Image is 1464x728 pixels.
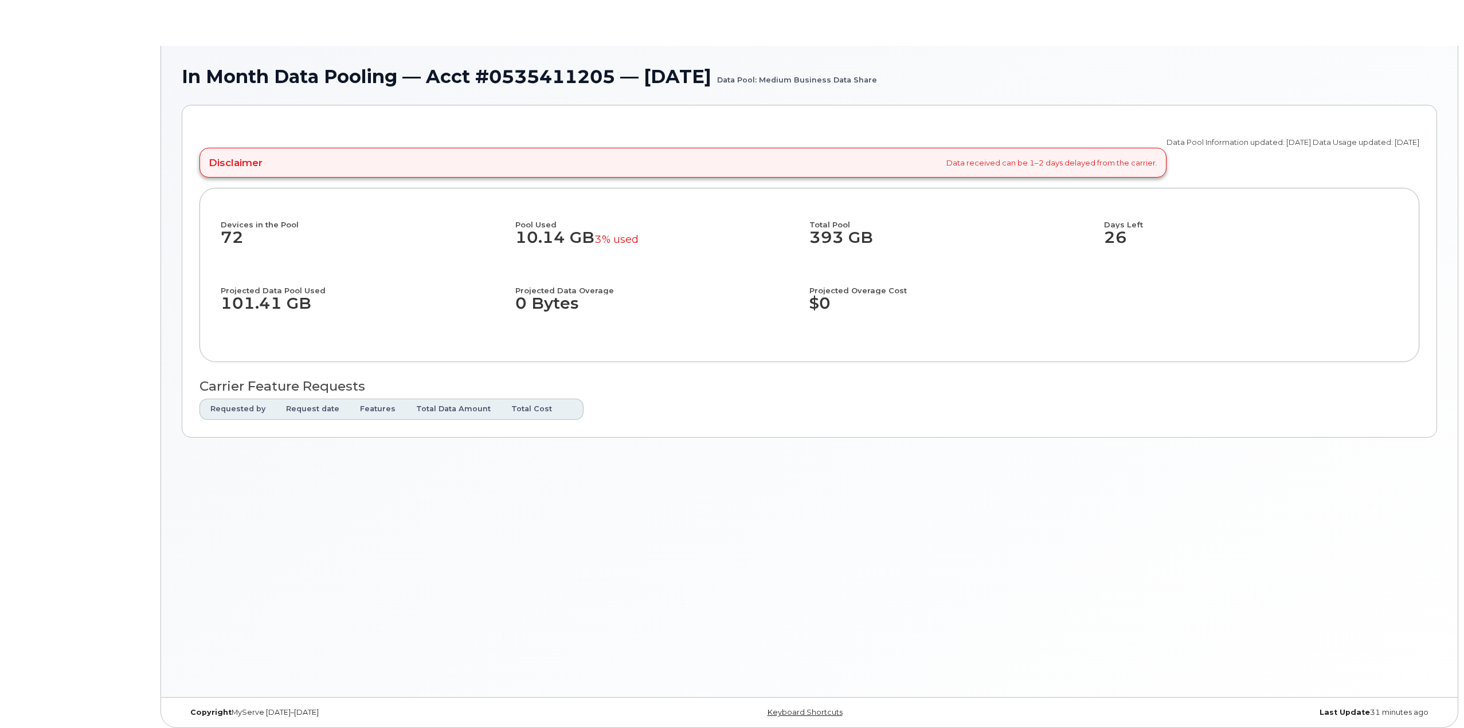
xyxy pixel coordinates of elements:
[221,275,505,294] h4: Projected Data Pool Used
[809,229,1094,258] dd: 393 GB
[199,399,276,419] th: Requested by
[501,399,562,419] th: Total Cost
[221,229,515,258] dd: 72
[515,294,800,324] dd: 0 Bytes
[515,229,800,258] dd: 10.14 GB
[221,209,515,229] h4: Devices in the Pool
[515,209,800,229] h4: Pool Used
[809,209,1094,229] h4: Total Pool
[1104,209,1399,229] h4: Days Left
[768,708,843,717] a: Keyboard Shortcuts
[209,157,263,168] h4: Disclaimer
[406,399,501,419] th: Total Data Amount
[809,275,1104,294] h4: Projected Overage Cost
[199,148,1166,178] div: Data received can be 1–2 days delayed from the carrier.
[1320,708,1370,717] strong: Last Update
[1104,229,1399,258] dd: 26
[594,233,639,246] small: 3% used
[190,708,232,717] strong: Copyright
[276,399,350,419] th: Request date
[1166,137,1419,148] p: Data Pool Information updated: [DATE] Data Usage updated: [DATE]
[199,379,1419,393] h3: Carrier Feature Requests
[1019,708,1437,717] div: 31 minutes ago
[717,66,877,84] small: Data Pool: Medium Business Data Share
[221,294,505,324] dd: 101.41 GB
[809,294,1104,324] dd: $0
[182,66,1437,86] h1: In Month Data Pooling — Acct #0535411205 — [DATE]
[182,708,600,717] div: MyServe [DATE]–[DATE]
[515,275,800,294] h4: Projected Data Overage
[350,399,406,419] th: Features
